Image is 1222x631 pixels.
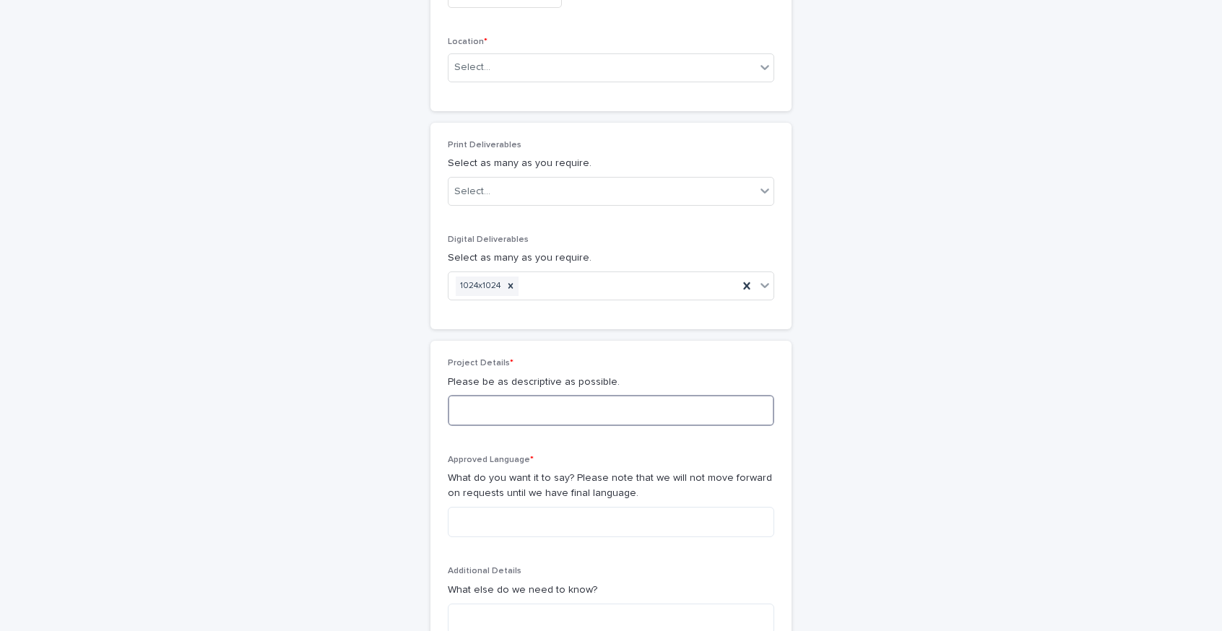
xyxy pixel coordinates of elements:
span: Digital Deliverables [448,235,529,244]
span: Location [448,38,487,46]
p: What do you want it to say? Please note that we will not move forward on requests until we have f... [448,471,774,501]
p: Select as many as you require. [448,251,774,266]
div: Select... [454,184,490,199]
div: Select... [454,60,490,75]
span: Project Details [448,359,513,367]
p: What else do we need to know? [448,583,774,598]
div: 1024x1024 [456,277,503,296]
span: Print Deliverables [448,141,521,149]
span: Additional Details [448,567,521,575]
p: Please be as descriptive as possible. [448,375,774,390]
p: Select as many as you require. [448,156,774,171]
span: Approved Language [448,456,534,464]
